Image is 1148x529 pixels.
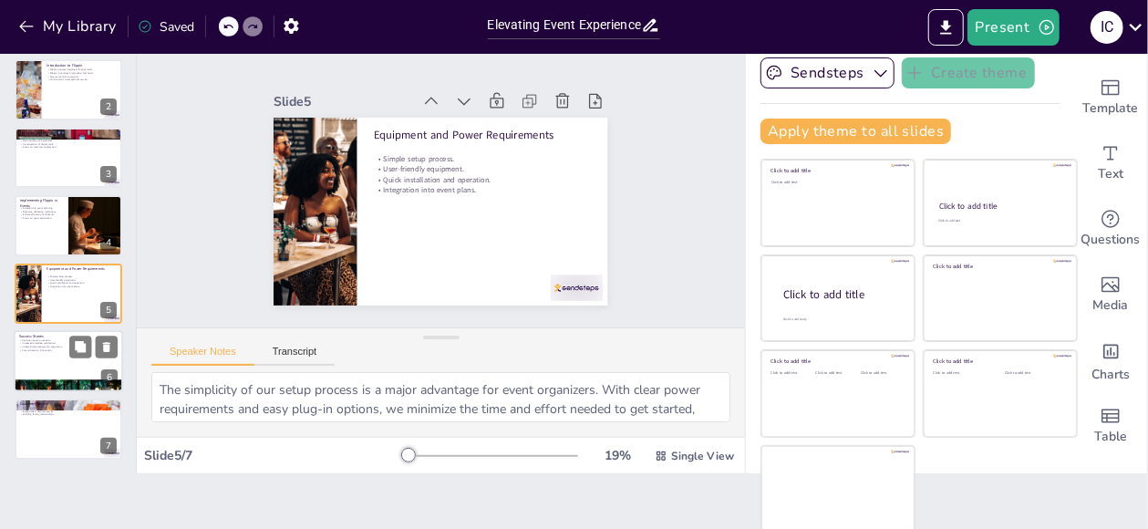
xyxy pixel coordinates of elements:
p: User-friendly equipment. [47,278,117,282]
button: Export to PowerPoint [928,9,964,46]
p: Equipment and Power Requirements [385,115,600,175]
div: https://cdn.sendsteps.com/images/logo/sendsteps_logo_white.pnghttps://cdn.sendsteps.com/images/lo... [14,330,123,392]
div: Click to add title [939,201,1060,212]
p: Focus on guest experience. [20,217,63,221]
div: 2 [100,99,117,115]
p: Customer Service [20,402,117,408]
p: Commitment to exceptional service. [47,78,117,81]
p: Success Stories [19,334,118,339]
div: Click to add body [783,316,898,321]
p: Streamlined processes for organizers. [19,346,118,349]
input: Insert title [488,12,642,38]
div: Add text boxes [1074,130,1147,196]
p: Enhanced oversight of events. [20,213,63,217]
div: Click to add text [938,219,1060,223]
div: Add ready made slides [1074,65,1147,130]
div: Click to add title [771,167,902,174]
p: Resource allocation made easy. [20,211,63,214]
button: Present [967,9,1059,46]
div: Slide 5 / 7 [144,447,403,464]
span: Questions [1081,230,1141,250]
div: Click to add text [934,371,991,376]
div: 4 [100,234,117,251]
div: Get real-time input from your audience [1074,196,1147,262]
button: Delete Slide [96,336,118,358]
div: https://cdn.sendsteps.com/images/logo/sendsteps_logo_white.pnghttps://cdn.sendsteps.com/images/lo... [15,128,122,188]
textarea: The simplicity of our setup process is a major advantage for event organizers. With clear power r... [151,372,730,422]
div: https://cdn.sendsteps.com/images/logo/sendsteps_logo_white.pnghttps://cdn.sendsteps.com/images/lo... [15,59,122,119]
div: Click to add text [816,371,857,376]
div: 5 [100,302,117,318]
div: Add charts and graphs [1074,327,1147,393]
div: https://cdn.sendsteps.com/images/logo/sendsteps_logo_white.pnghttps://cdn.sendsteps.com/images/lo... [15,264,122,324]
p: Streamlining event planning. [20,207,63,211]
p: Simple setup process. [380,140,595,196]
div: 6 [101,369,118,386]
div: Click to add text [771,371,812,376]
button: Transcript [254,346,336,366]
button: Apply theme to all slides [760,119,951,144]
p: Quick installation and operation. [47,282,117,285]
div: Click to add text [1005,371,1062,376]
div: Click to add title [783,286,900,302]
p: Flippin' creates happiness through food. [47,67,117,71]
div: Click to add text [861,371,902,376]
p: Integration into event plans. [374,171,588,226]
p: User-friendly equipment. [377,150,592,206]
div: Add images, graphics, shapes or video [1074,262,1147,327]
p: Simple setup process. [47,275,117,278]
button: I C [1091,9,1123,46]
div: 3 [100,166,117,182]
p: Introduction to Flippin [47,63,117,68]
div: I C [1091,11,1123,44]
p: Focus on customer satisfaction. [20,145,117,149]
div: 7 [100,438,117,454]
div: https://cdn.sendsteps.com/images/logo/sendsteps_logo_white.pnghttps://cdn.sendsteps.com/images/lo... [15,399,122,459]
p: Incorporation of digital tools. [20,142,117,146]
p: Equipment and Power Requirements [47,266,117,272]
div: Slide 5 [294,60,431,106]
div: Click to add title [771,358,902,365]
p: Building lasting relationships. [20,413,117,417]
p: Commitment to quality and freshness. [20,407,117,410]
p: Quick installation and operation. [376,161,590,216]
div: Saved [138,18,194,36]
span: Charts [1091,365,1130,385]
button: Create theme [902,57,1035,88]
div: Click to add text [771,181,902,185]
button: Duplicate Slide [69,336,91,358]
span: Single View [671,449,734,463]
p: Increased attendee satisfaction. [19,342,118,346]
p: Positive impact on events. [19,338,118,342]
span: Template [1083,99,1139,119]
p: Implementing Flippin in Events [20,198,63,208]
p: Flippin' prioritizes high-quality fast food. [47,71,117,75]
button: My Library [14,12,124,41]
button: Speaker Notes [151,346,254,366]
div: Add a table [1074,393,1147,459]
p: Use of premium ingredients. [20,139,117,142]
p: Definition and Concept [20,130,117,136]
span: Media [1093,296,1129,316]
div: Click to add title [934,358,1064,365]
div: 19 % [596,447,640,464]
span: Table [1094,427,1127,447]
p: Exceptional customer service. [20,410,117,414]
p: Interactive food experience. [20,135,117,139]
p: Integration into event plans. [47,285,117,288]
button: Sendsteps [760,57,895,88]
div: Click to add title [934,263,1064,270]
div: https://cdn.sendsteps.com/images/logo/sendsteps_logo_white.pnghttps://cdn.sendsteps.com/images/lo... [15,195,122,255]
p: Commitment to innovation. [19,348,118,352]
span: Text [1098,164,1123,184]
p: Diverse menu for everyone. [47,74,117,78]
